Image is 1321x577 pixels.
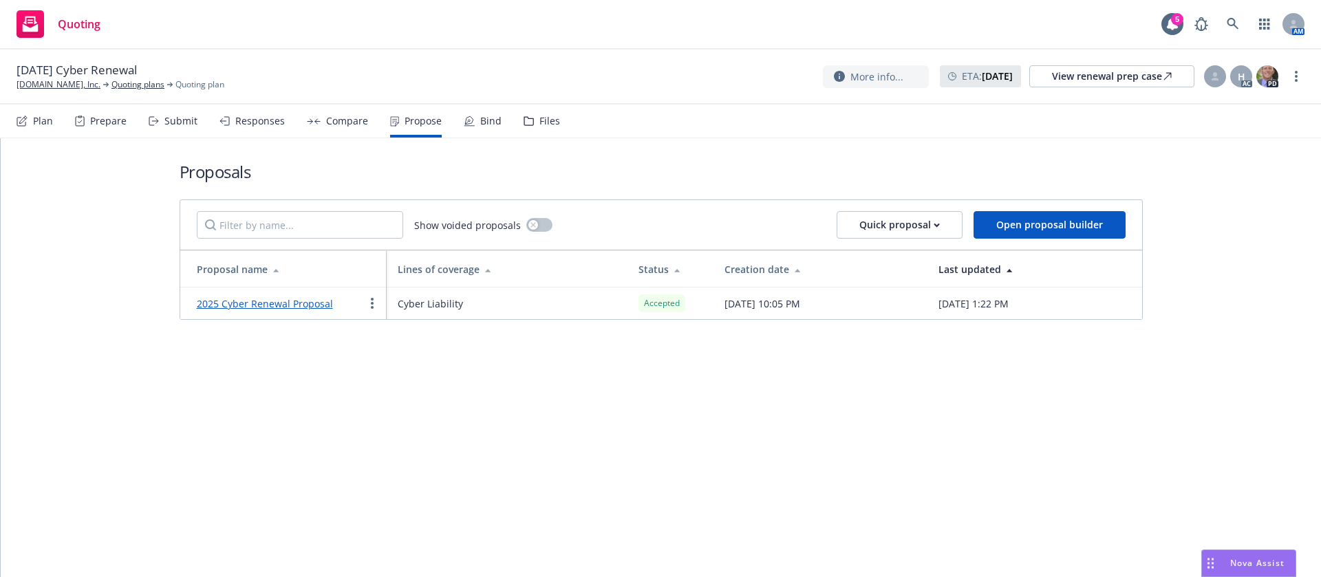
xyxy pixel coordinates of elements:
[398,296,463,311] span: Cyber Liability
[1171,13,1183,25] div: 5
[974,211,1126,239] button: Open proposal builder
[11,5,106,43] a: Quoting
[996,218,1103,231] span: Open proposal builder
[962,69,1013,83] span: ETA :
[859,212,940,238] div: Quick proposal
[90,116,127,127] div: Prepare
[539,116,560,127] div: Files
[644,297,680,309] span: Accepted
[1288,68,1304,85] a: more
[1230,557,1285,569] span: Nova Assist
[938,262,1130,276] div: Last updated
[1029,65,1194,87] a: View renewal prep case
[364,295,380,312] a: more
[197,262,376,276] div: Proposal name
[1219,10,1247,38] a: Search
[638,262,702,276] div: Status
[1201,549,1296,577] button: Nova Assist
[1188,10,1215,38] a: Report a Bug
[33,116,53,127] div: Plan
[175,78,224,91] span: Quoting plan
[197,211,403,239] input: Filter by name...
[1202,550,1219,576] div: Drag to move
[17,78,100,91] a: [DOMAIN_NAME], Inc.
[480,116,502,127] div: Bind
[111,78,164,91] a: Quoting plans
[414,218,521,232] span: Show voided proposals
[17,62,137,78] span: [DATE] Cyber Renewal
[837,211,963,239] button: Quick proposal
[1238,69,1245,84] span: H
[58,19,100,30] span: Quoting
[398,262,617,276] div: Lines of coverage
[982,69,1013,83] strong: [DATE]
[235,116,285,127] div: Responses
[1052,66,1172,87] div: View renewal prep case
[724,262,916,276] div: Creation date
[850,69,903,84] span: More info...
[823,65,929,88] button: More info...
[938,296,1009,311] span: [DATE] 1:22 PM
[405,116,442,127] div: Propose
[180,160,1143,183] h1: Proposals
[326,116,368,127] div: Compare
[197,297,333,310] a: 2025 Cyber Renewal Proposal
[164,116,197,127] div: Submit
[1256,65,1278,87] img: photo
[1251,10,1278,38] a: Switch app
[724,296,800,311] span: [DATE] 10:05 PM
